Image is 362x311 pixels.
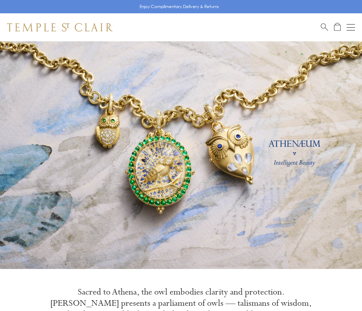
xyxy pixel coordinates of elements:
p: Enjoy Complimentary Delivery & Returns [140,3,219,10]
img: Temple St. Clair [7,23,113,32]
a: Search [321,23,328,32]
a: Open Shopping Bag [334,23,341,32]
button: Open navigation [347,23,355,32]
